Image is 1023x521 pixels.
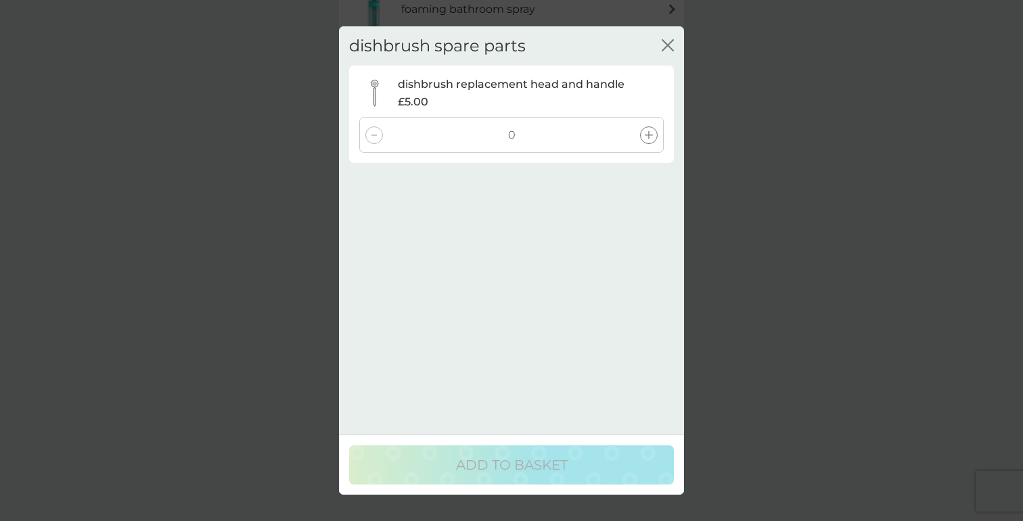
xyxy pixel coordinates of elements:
p: ADD TO BASKET [456,454,568,476]
span: £5.00 [398,93,428,111]
button: close [662,39,674,53]
p: dishbrush replacement head and handle [398,76,624,93]
button: ADD TO BASKET [349,445,674,485]
img: dishbrush replacement head and handle [361,80,388,107]
p: 0 [508,126,516,144]
h2: dishbrush spare parts [349,36,526,56]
